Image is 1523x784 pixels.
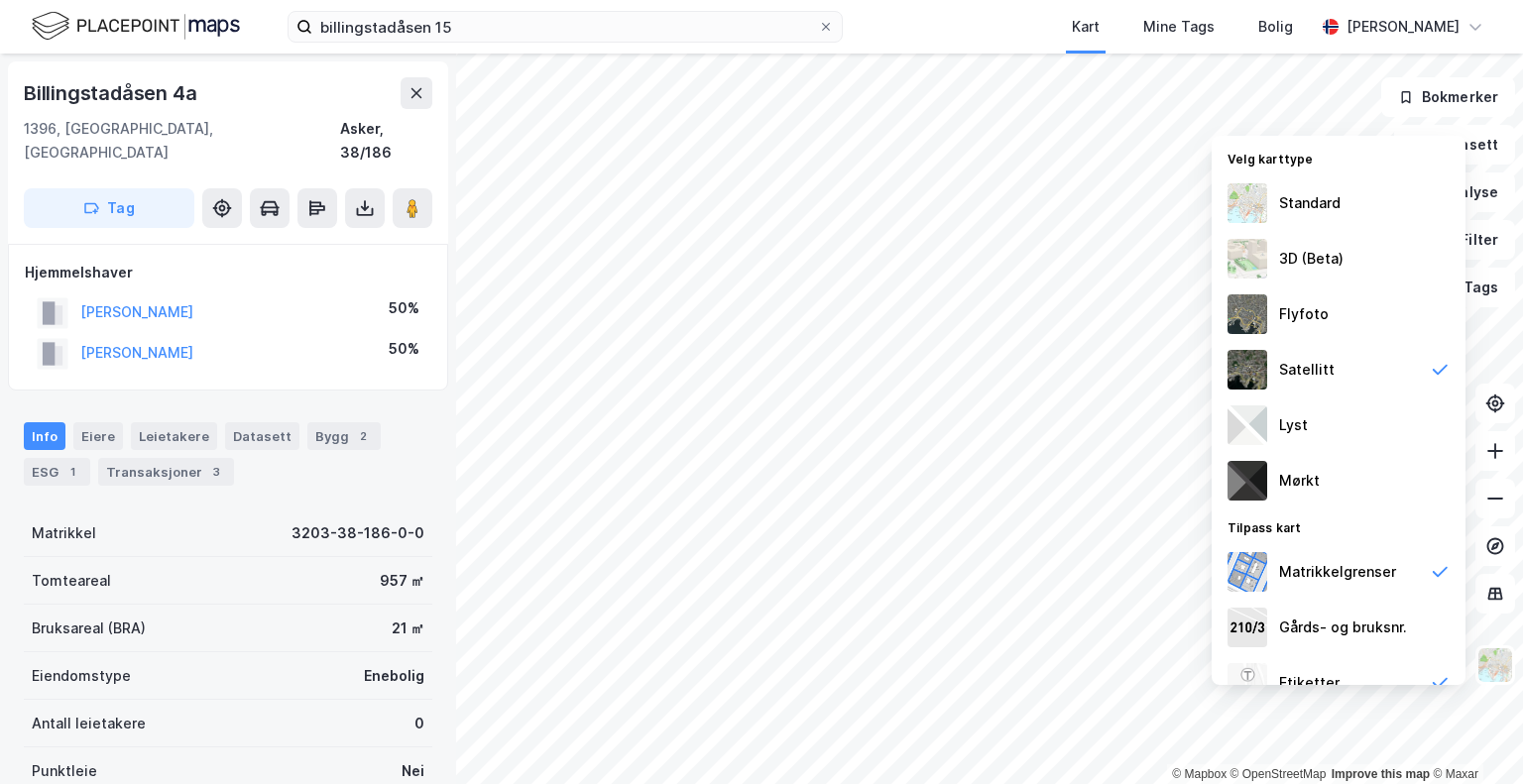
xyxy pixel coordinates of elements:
[1279,413,1308,437] div: Lyst
[1279,247,1344,271] div: 3D (Beta)
[32,521,96,545] div: Matrikkel
[225,422,299,450] div: Datasett
[62,462,82,482] div: 1
[1072,15,1100,39] div: Kart
[1228,663,1267,703] img: Z
[1279,616,1407,639] div: Gårds- og bruksnr.
[389,337,419,361] div: 50%
[307,422,381,450] div: Bygg
[1212,508,1465,544] div: Tilpass kart
[402,759,424,783] div: Nei
[1279,560,1396,584] div: Matrikkelgrenser
[1228,183,1267,223] img: Z
[1476,646,1514,684] img: Z
[1228,608,1267,647] img: cadastreKeys.547ab17ec502f5a4ef2b.jpeg
[73,422,123,450] div: Eiere
[32,759,97,783] div: Punktleie
[1279,358,1335,382] div: Satellitt
[1394,125,1515,165] button: Datasett
[340,117,432,165] div: Asker, 38/186
[1279,671,1340,695] div: Etiketter
[1420,220,1515,260] button: Filter
[1228,461,1267,501] img: nCdM7BzjoCAAAAAElFTkSuQmCC
[24,458,90,486] div: ESG
[24,422,65,450] div: Info
[389,296,419,320] div: 50%
[414,712,424,735] div: 0
[1347,15,1460,39] div: [PERSON_NAME]
[32,9,240,44] img: logo.f888ab2527a4732fd821a326f86c7f29.svg
[32,664,131,688] div: Eiendomstype
[1424,689,1523,784] iframe: Chat Widget
[1212,140,1465,175] div: Velg karttype
[206,462,226,482] div: 3
[24,117,340,165] div: 1396, [GEOGRAPHIC_DATA], [GEOGRAPHIC_DATA]
[1423,268,1515,307] button: Tags
[1279,302,1329,326] div: Flyfoto
[1381,77,1515,117] button: Bokmerker
[98,458,234,486] div: Transaksjoner
[1230,767,1327,781] a: OpenStreetMap
[1228,405,1267,445] img: luj3wr1y2y3+OchiMxRmMxRlscgabnMEmZ7DJGWxyBpucwSZnsMkZbHIGm5zBJmewyRlscgabnMEmZ7DJGWxyBpucwSZnsMkZ...
[1279,191,1341,215] div: Standard
[32,616,146,640] div: Bruksareal (BRA)
[24,77,200,109] div: Billingstadåsen 4a
[292,521,424,545] div: 3203-38-186-0-0
[1258,15,1293,39] div: Bolig
[1172,767,1227,781] a: Mapbox
[1228,294,1267,334] img: Z
[32,569,111,593] div: Tomteareal
[1228,350,1267,390] img: 9k=
[1332,767,1430,781] a: Improve this map
[380,569,424,593] div: 957 ㎡
[24,188,194,228] button: Tag
[353,426,373,446] div: 2
[364,664,424,688] div: Enebolig
[1143,15,1215,39] div: Mine Tags
[312,12,818,42] input: Søk på adresse, matrikkel, gårdeiere, leietakere eller personer
[1279,469,1320,493] div: Mørkt
[25,261,431,284] div: Hjemmelshaver
[1228,239,1267,279] img: Z
[392,616,424,640] div: 21 ㎡
[1228,552,1267,592] img: cadastreBorders.cfe08de4b5ddd52a10de.jpeg
[131,422,217,450] div: Leietakere
[32,712,146,735] div: Antall leietakere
